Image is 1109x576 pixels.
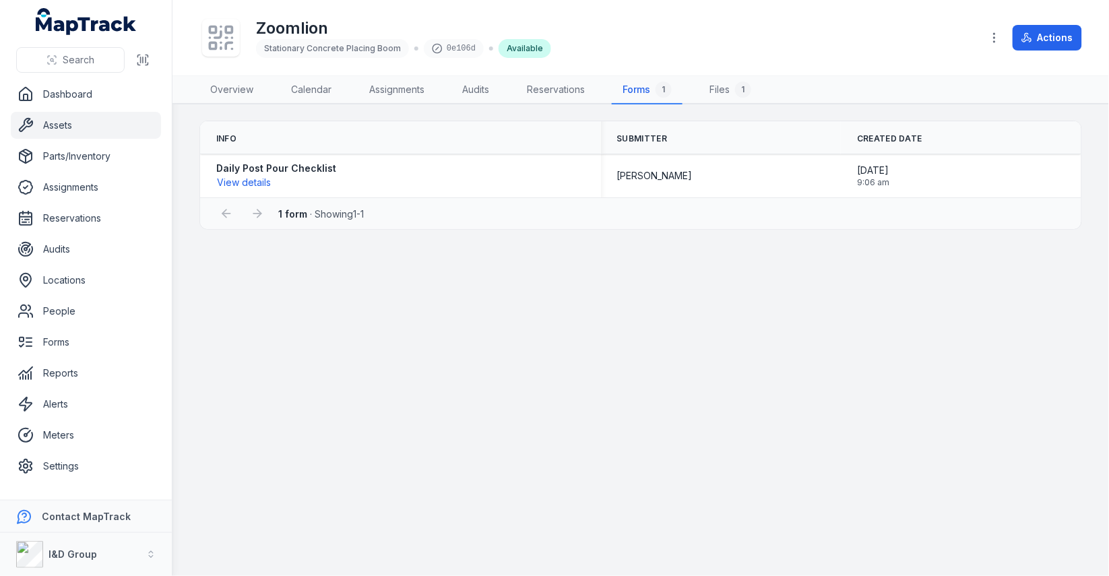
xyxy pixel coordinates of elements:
span: 9:06 am [857,177,889,188]
span: Created Date [857,133,922,144]
span: Search [63,53,94,67]
div: 1 [735,82,751,98]
a: People [11,298,161,325]
span: · Showing 1 - 1 [278,208,364,220]
span: [PERSON_NAME] [617,169,693,183]
span: Stationary Concrete Placing Boom [264,43,401,53]
time: 07/10/2025, 9:06:25 am [857,164,889,188]
span: Info [216,133,236,144]
a: Calendar [280,76,342,104]
div: Available [499,39,551,58]
strong: Contact MapTrack [42,511,131,522]
h1: Zoomlion [256,18,551,39]
a: Forms1 [612,76,683,104]
span: Submitter [617,133,668,144]
strong: I&D Group [49,548,97,560]
a: Reservations [516,76,596,104]
button: Actions [1013,25,1082,51]
strong: Daily Post Pour Checklist [216,162,336,175]
a: Assets [11,112,161,139]
button: View details [216,175,272,190]
a: Files1 [699,76,762,104]
a: Alerts [11,391,161,418]
a: Reservations [11,205,161,232]
a: Audits [11,236,161,263]
a: Dashboard [11,81,161,108]
div: 0e106d [424,39,484,58]
a: Overview [199,76,264,104]
a: Settings [11,453,161,480]
a: Reports [11,360,161,387]
a: MapTrack [36,8,137,35]
div: 1 [656,82,672,98]
a: Assignments [358,76,435,104]
strong: 1 form [278,208,307,220]
a: Forms [11,329,161,356]
span: [DATE] [857,164,889,177]
a: Audits [451,76,500,104]
a: Locations [11,267,161,294]
button: Search [16,47,125,73]
a: Parts/Inventory [11,143,161,170]
a: Meters [11,422,161,449]
a: Assignments [11,174,161,201]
